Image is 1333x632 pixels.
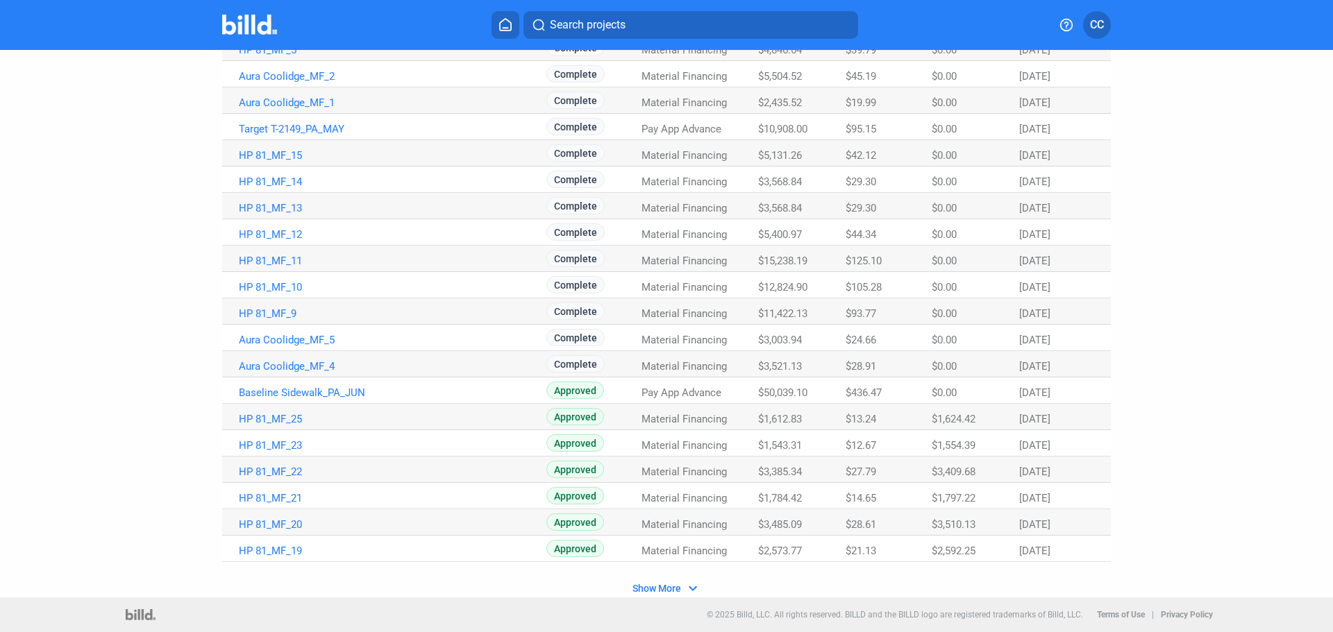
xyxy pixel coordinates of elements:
span: Complete [546,355,605,373]
a: Aura Coolidge_MF_2 [239,70,546,83]
mat-icon: expand_more [685,580,701,597]
span: Material Financing [642,202,727,214]
span: Complete [546,276,605,293]
span: $5,131.26 [758,149,802,162]
span: Material Financing [642,439,727,452]
span: [DATE] [1019,70,1050,83]
span: $0.00 [932,307,957,320]
button: CC [1083,11,1111,39]
span: Complete [546,250,605,267]
span: $0.00 [932,96,957,109]
span: Complete [546,92,605,109]
span: $95.15 [846,123,876,135]
span: [DATE] [1019,255,1050,267]
span: $3,521.13 [758,360,802,373]
a: Aura Coolidge_MF_1 [239,96,546,109]
span: Approved [546,434,604,452]
span: $3,485.09 [758,518,802,531]
span: [DATE] [1019,492,1050,504]
span: $0.00 [932,70,957,83]
span: $1,612.83 [758,413,802,425]
span: [DATE] [1019,123,1050,135]
a: Aura Coolidge_MF_4 [239,360,546,373]
p: © 2025 Billd, LLC. All rights reserved. BILLD and the BILLD logo are registered trademarks of Bil... [707,610,1083,620]
span: $0.00 [932,202,957,214]
a: HP 81_MF_14 [239,176,546,188]
span: [DATE] [1019,518,1050,531]
span: $28.91 [846,360,876,373]
a: HP 81_MF_11 [239,255,546,267]
span: $14.65 [846,492,876,504]
span: $5,504.52 [758,70,802,83]
a: HP 81_MF_19 [239,545,546,557]
span: Approved [546,540,604,557]
a: HP 81_MF_5 [239,44,546,56]
span: [DATE] [1019,281,1050,293]
span: $50,039.10 [758,386,807,399]
span: Complete [546,65,605,83]
span: $15,238.19 [758,255,807,267]
span: Complete [546,302,605,320]
span: CC [1090,17,1104,33]
a: HP 81_MF_9 [239,307,546,320]
span: Pay App Advance [642,386,721,399]
span: $0.00 [932,386,957,399]
span: Material Financing [642,307,727,320]
a: HP 81_MF_22 [239,466,546,478]
span: $28.61 [846,518,876,531]
span: Material Financing [642,545,727,557]
span: Complete [546,329,605,346]
span: $0.00 [932,123,957,135]
span: $125.10 [846,255,882,267]
a: HP 81_MF_23 [239,439,546,452]
span: [DATE] [1019,360,1050,373]
span: Approved [546,408,604,425]
span: $4,846.64 [758,44,802,56]
button: Show More [628,579,705,597]
a: HP 81_MF_20 [239,518,546,531]
span: [DATE] [1019,413,1050,425]
span: Material Financing [642,96,727,109]
span: $2,592.25 [932,545,975,557]
span: $3,568.84 [758,202,802,214]
span: $0.00 [932,176,957,188]
span: $2,573.77 [758,545,802,557]
span: $3,510.13 [932,518,975,531]
span: $19.99 [846,96,876,109]
span: [DATE] [1019,149,1050,162]
span: $0.00 [932,281,957,293]
span: [DATE] [1019,386,1050,399]
span: Approved [546,382,604,399]
span: $21.13 [846,545,876,557]
span: Material Financing [642,360,727,373]
span: $0.00 [932,228,957,241]
span: Complete [546,171,605,188]
span: $0.00 [932,360,957,373]
span: [DATE] [1019,307,1050,320]
span: Show More [632,583,681,594]
span: $3,568.84 [758,176,802,188]
img: logo [126,609,156,620]
span: $3,003.94 [758,334,802,346]
span: Complete [546,223,605,241]
span: [DATE] [1019,44,1050,56]
span: [DATE] [1019,439,1050,452]
span: $45.19 [846,70,876,83]
span: Approved [546,513,604,531]
span: $27.79 [846,466,876,478]
span: [DATE] [1019,466,1050,478]
span: Material Financing [642,492,727,504]
span: $13.24 [846,413,876,425]
span: $39.79 [846,44,876,56]
span: $0.00 [932,334,957,346]
a: Target T-2149_PA_MAY [239,123,546,135]
span: Material Financing [642,466,727,478]
span: $1,797.22 [932,492,975,504]
span: $0.00 [932,149,957,162]
span: $42.12 [846,149,876,162]
span: [DATE] [1019,96,1050,109]
span: $105.28 [846,281,882,293]
span: $29.30 [846,202,876,214]
a: Baseline Sidewalk_PA_JUN [239,386,546,399]
span: [DATE] [1019,334,1050,346]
